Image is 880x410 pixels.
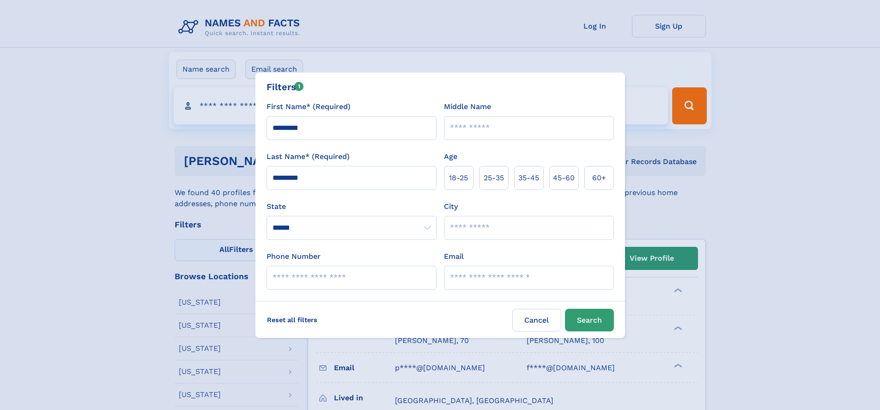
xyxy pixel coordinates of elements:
label: City [444,201,458,212]
label: Phone Number [267,251,321,262]
div: Filters [267,80,304,94]
label: Age [444,151,457,162]
label: Cancel [512,309,561,331]
span: 35‑45 [518,172,539,184]
label: Reset all filters [261,309,323,331]
label: State [267,201,437,212]
span: 45‑60 [553,172,575,184]
span: 25‑35 [484,172,504,184]
span: 60+ [592,172,606,184]
label: Email [444,251,464,262]
label: Middle Name [444,101,491,112]
label: First Name* (Required) [267,101,351,112]
label: Last Name* (Required) [267,151,350,162]
button: Search [565,309,614,331]
span: 18‑25 [449,172,468,184]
